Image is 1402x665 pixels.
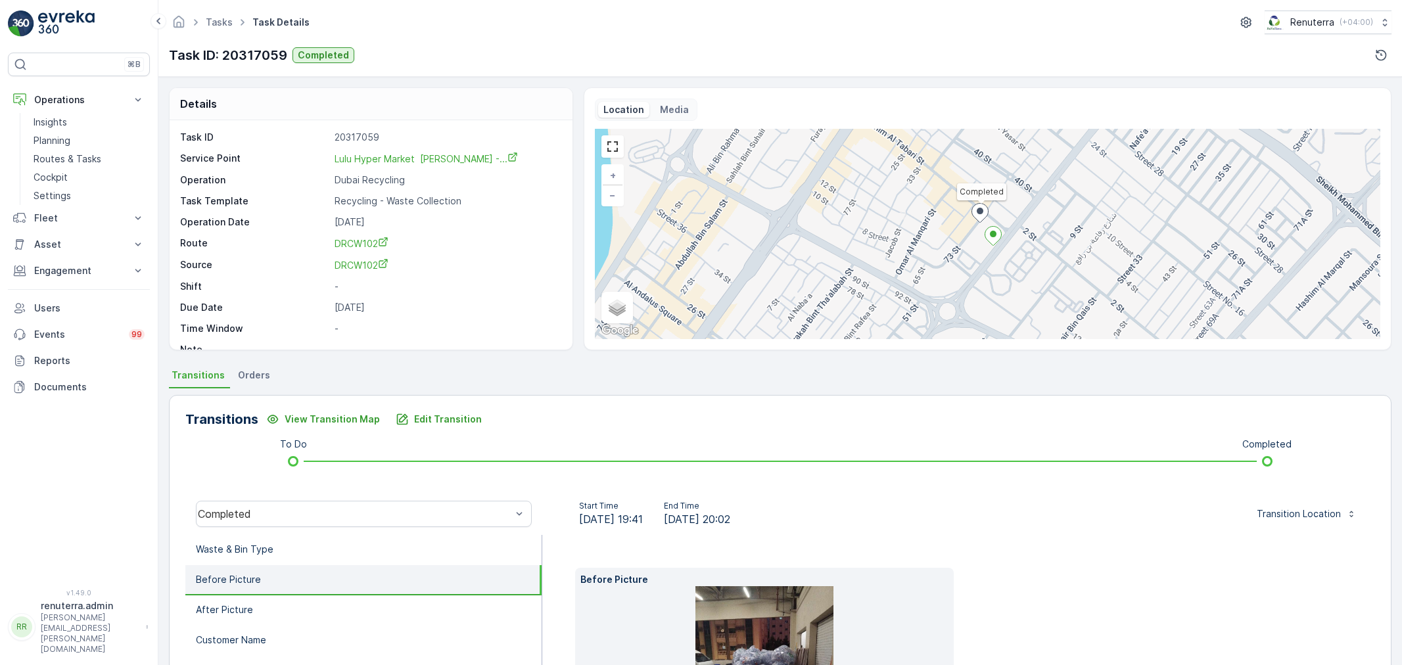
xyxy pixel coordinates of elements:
p: [DATE] [335,216,559,229]
p: Start Time [579,501,643,511]
a: Open this area in Google Maps (opens a new window) [598,322,642,339]
a: Zoom Out [603,185,622,205]
p: Reports [34,354,145,367]
p: 20317059 [335,131,559,144]
p: ( +04:00 ) [1340,17,1373,28]
p: Documents [34,380,145,394]
a: Documents [8,374,150,400]
p: Renuterra [1290,16,1334,29]
span: [DATE] 20:02 [664,511,730,527]
button: Engagement [8,258,150,284]
img: Screenshot_2024-07-26_at_13.33.01.png [1265,15,1285,30]
p: - [335,322,559,335]
p: After Picture [196,603,253,616]
p: renuterra.admin [41,599,139,612]
a: Lulu Hyper Market Al Butina -... [335,152,518,165]
p: Task ID [180,131,329,144]
a: Homepage [172,20,186,31]
span: v 1.49.0 [8,589,150,597]
span: + [610,170,616,181]
p: Due Date [180,301,329,314]
a: DRCW102 [335,258,559,272]
p: Service Point [180,152,329,166]
p: To Do [280,438,307,451]
a: View Fullscreen [603,137,622,156]
p: Transition Location [1257,507,1341,520]
a: Insights [28,113,150,131]
span: − [609,189,616,200]
p: Note [180,343,329,356]
p: Engagement [34,264,124,277]
a: DRCW102 [335,237,559,250]
p: Operation [180,173,329,187]
a: Users [8,295,150,321]
a: Zoom In [603,166,622,185]
button: Completed [292,47,354,63]
span: DRCW102 [335,260,388,271]
p: 99 [131,329,142,340]
button: Transition Location [1249,503,1365,524]
button: Renuterra(+04:00) [1265,11,1391,34]
span: Transitions [172,369,225,382]
button: Edit Transition [388,409,490,430]
p: Operation Date [180,216,329,229]
a: Cockpit [28,168,150,187]
p: [PERSON_NAME][EMAIL_ADDRESS][PERSON_NAME][DOMAIN_NAME] [41,612,139,654]
p: - [335,280,559,293]
button: Operations [8,87,150,113]
p: - [335,343,559,356]
a: Layers [603,293,632,322]
a: Settings [28,187,150,205]
p: Location [603,103,644,116]
div: RR [11,616,32,637]
img: logo [8,11,34,37]
p: Dubai Recycling [335,173,559,187]
span: DRCW102 [335,238,388,249]
p: Fleet [34,212,124,225]
p: View Transition Map [285,413,380,426]
p: Planning [34,134,70,147]
button: Fleet [8,205,150,231]
p: Insights [34,116,67,129]
p: Customer Name [196,633,266,647]
button: View Transition Map [258,409,388,430]
p: Time Window [180,322,329,335]
p: Before Picture [580,573,948,586]
p: Cockpit [34,171,68,184]
p: ⌘B [128,59,141,70]
a: Planning [28,131,150,150]
p: End Time [664,501,730,511]
p: Events [34,328,121,341]
span: Lulu Hyper Market [PERSON_NAME] -... [335,153,518,164]
span: Orders [238,369,270,382]
p: Asset [34,238,124,251]
p: Details [180,96,217,112]
button: RRrenuterra.admin[PERSON_NAME][EMAIL_ADDRESS][PERSON_NAME][DOMAIN_NAME] [8,599,150,654]
span: Task Details [250,16,312,29]
p: Waste & Bin Type [196,543,273,556]
a: Reports [8,348,150,374]
p: Shift [180,280,329,293]
a: Events99 [8,321,150,348]
a: Routes & Tasks [28,150,150,168]
div: Completed [198,508,511,520]
p: Route [180,237,329,250]
a: Tasks [206,16,233,28]
p: Task ID: 20317059 [169,45,287,65]
button: Asset [8,231,150,258]
p: [DATE] [335,301,559,314]
p: Media [660,103,689,116]
img: logo_light-DOdMpM7g.png [38,11,95,37]
p: Routes & Tasks [34,152,101,166]
p: Operations [34,93,124,106]
p: Source [180,258,329,272]
p: Settings [34,189,71,202]
span: [DATE] 19:41 [579,511,643,527]
p: Task Template [180,195,329,208]
p: Users [34,302,145,315]
p: Completed [298,49,349,62]
p: Transitions [185,409,258,429]
p: Edit Transition [414,413,482,426]
p: Recycling - Waste Collection [335,195,559,208]
p: Completed [1242,438,1292,451]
